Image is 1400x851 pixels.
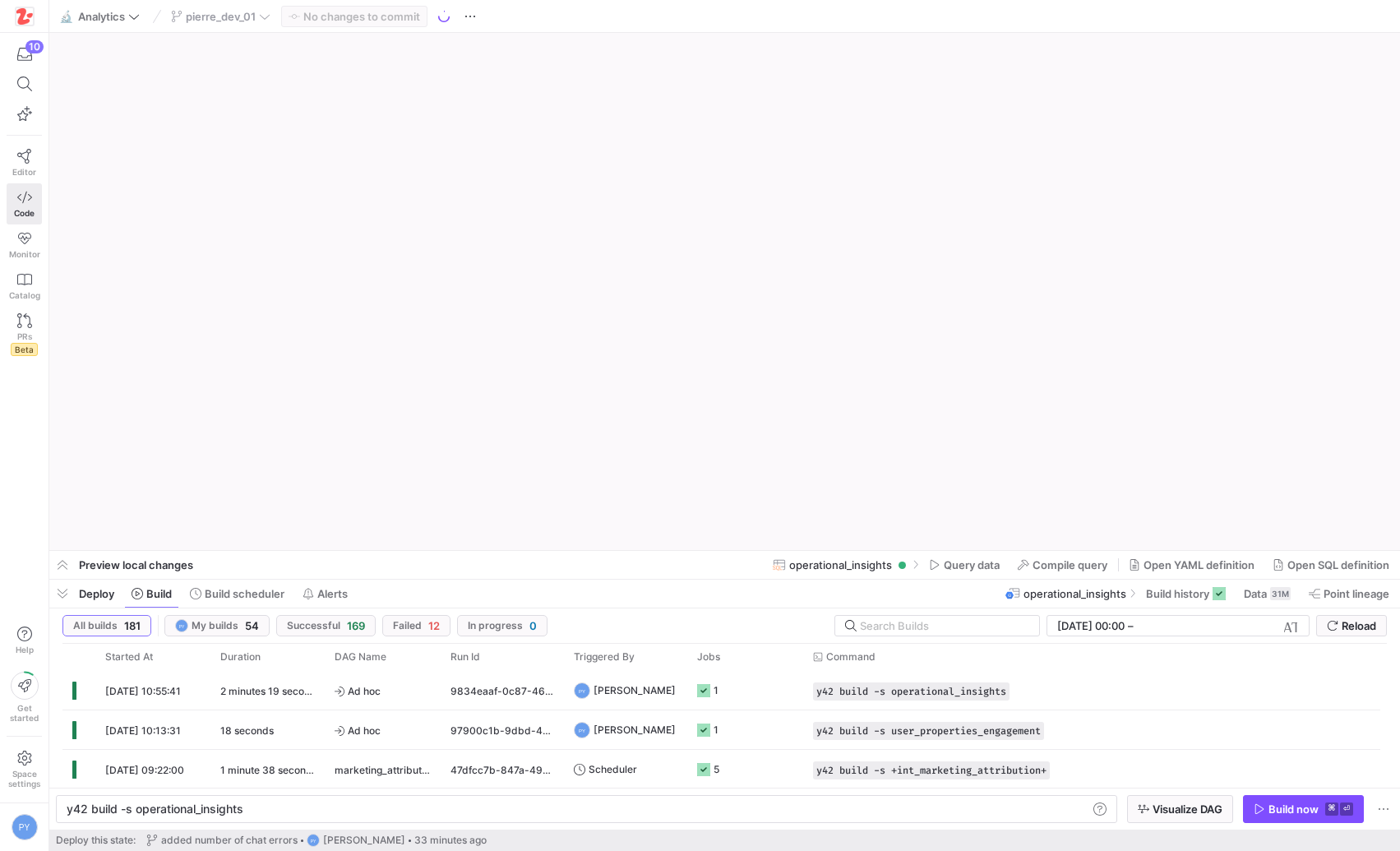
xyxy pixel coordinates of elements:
[12,167,36,177] span: Editor
[146,587,172,600] span: Build
[574,651,635,663] span: Triggered By
[161,835,298,846] span: added number of chat errors
[307,834,320,847] div: PY
[295,580,355,608] button: Alerts
[10,703,39,723] span: Get started
[414,835,487,846] span: 33 minutes ago
[1144,558,1254,571] span: Open YAML definition
[789,558,892,571] span: operational_insights
[124,619,141,632] span: 181
[468,620,523,631] span: In progress
[594,710,676,749] span: [PERSON_NAME]
[1033,558,1107,571] span: Compile query
[1010,551,1115,579] button: Compile query
[14,208,35,218] span: Code
[7,2,42,30] a: https://storage.googleapis.com/y42-prod-data-exchange/images/h4OkG5kwhGXbZ2sFpobXAPbjBGJTZTGe3yEd...
[826,651,876,663] span: Command
[1236,580,1298,608] button: Data31M
[1023,587,1126,600] span: operational_insights
[1244,587,1267,600] span: Data
[335,672,431,710] span: Ad hoc
[1153,802,1222,816] span: Visualize DAG
[860,619,1026,632] input: Search Builds
[816,765,1047,776] span: y42 build -s +int_marketing_attribution+
[105,651,153,663] span: Started At
[276,615,376,636] button: Successful169
[335,651,386,663] span: DAG Name
[714,750,719,789] div: 5
[1324,587,1389,600] span: Point lineage
[79,558,193,571] span: Preview local changes
[323,835,405,846] span: [PERSON_NAME]
[16,8,33,25] img: https://storage.googleapis.com/y42-prod-data-exchange/images/h4OkG5kwhGXbZ2sFpobXAPbjBGJTZTGe3yEd...
[816,725,1041,737] span: y42 build -s user_properties_engagement
[17,331,32,341] span: PRs
[62,750,1380,789] div: Press SPACE to select this row.
[62,671,1380,710] div: Press SPACE to select this row.
[8,769,40,789] span: Space settings
[105,685,181,697] span: [DATE] 10:55:41
[589,750,637,789] span: Scheduler
[1270,587,1291,600] div: 31M
[1057,619,1125,632] input: Start datetime
[62,710,1380,750] div: Press SPACE to select this row.
[1128,619,1134,632] span: –
[457,615,548,636] button: In progress0
[1243,795,1364,823] button: Build now⌘⏎
[7,810,42,844] button: PY
[1265,551,1397,579] button: Open SQL definition
[7,266,42,307] a: Catalog
[67,802,243,816] span: y42 build -s operational_insights
[335,751,431,789] span: marketing_attribution
[1301,580,1397,608] button: Point lineage
[7,307,42,363] a: PRsBeta
[7,39,42,69] button: 10
[73,620,118,631] span: All builds
[317,587,348,600] span: Alerts
[1137,619,1245,632] input: End datetime
[1342,619,1376,632] span: Reload
[428,619,440,632] span: 12
[529,619,537,632] span: 0
[1268,802,1319,816] div: Build now
[79,587,114,600] span: Deploy
[220,651,261,663] span: Duration
[205,587,284,600] span: Build scheduler
[142,830,491,851] button: added number of chat errorsPY[PERSON_NAME]33 minutes ago
[7,183,42,224] a: Code
[697,651,720,663] span: Jobs
[183,580,292,608] button: Build scheduler
[1316,615,1387,636] button: Reload
[220,724,274,737] y42-duration: 18 seconds
[1121,551,1262,579] button: Open YAML definition
[164,615,270,636] button: PYMy builds54
[192,620,238,631] span: My builds
[12,814,38,840] div: PY
[78,10,125,23] span: Analytics
[1139,580,1233,608] button: Build history
[1146,587,1209,600] span: Build history
[245,619,259,632] span: 54
[7,142,42,183] a: Editor
[60,11,72,22] span: 🔬
[124,580,179,608] button: Build
[105,764,184,776] span: [DATE] 09:22:00
[714,710,718,749] div: 1
[62,615,151,636] button: All builds181
[9,290,40,300] span: Catalog
[175,619,188,632] div: PY
[441,710,564,749] div: 97900c1b-9dbd-4ef6-b7ff-ba6ce7b9457d
[11,343,38,356] span: Beta
[1340,802,1353,816] kbd: ⏎
[7,743,42,796] a: Spacesettings
[347,619,365,632] span: 169
[441,671,564,710] div: 9834eaaf-0c87-4628-959d-d5030a016652
[220,764,317,776] y42-duration: 1 minute 38 seconds
[574,682,590,699] div: PY
[450,651,480,663] span: Run Id
[714,671,718,710] div: 1
[7,619,42,662] button: Help
[441,750,564,789] div: 47dfcc7b-847a-4960-8ce2-2a5c37ba5ab3
[816,686,1006,697] span: y42 build -s operational_insights
[594,671,676,710] span: [PERSON_NAME]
